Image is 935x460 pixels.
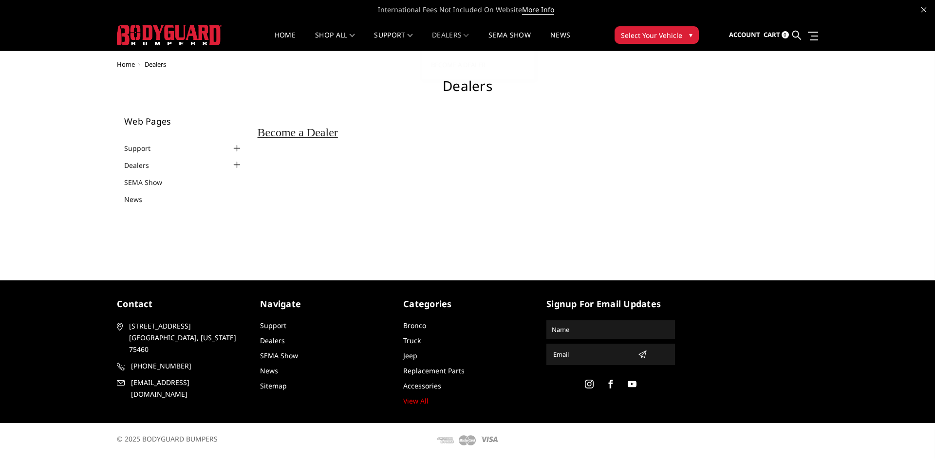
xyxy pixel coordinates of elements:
[374,32,412,51] a: Support
[117,78,818,102] h1: Dealers
[124,177,174,187] a: SEMA Show
[782,31,789,38] span: 0
[117,360,245,372] a: [PHONE_NUMBER]
[275,32,296,51] a: Home
[260,336,285,345] a: Dealers
[689,30,692,40] span: ▾
[403,366,465,375] a: Replacement Parts
[129,320,242,355] span: [STREET_ADDRESS] [GEOGRAPHIC_DATA], [US_STATE] 75460
[403,336,421,345] a: Truck
[615,26,699,44] button: Select Your Vehicle
[522,5,554,15] a: More Info
[729,22,760,48] a: Account
[546,297,675,311] h5: signup for email updates
[315,32,355,51] a: shop all
[117,60,135,69] a: Home
[258,129,338,138] a: Become a Dealer
[548,322,673,337] input: Name
[260,297,389,311] h5: Navigate
[764,22,789,48] a: Cart 0
[124,194,154,204] a: News
[550,32,570,51] a: News
[131,360,244,372] span: [PHONE_NUMBER]
[403,321,426,330] a: Bronco
[729,30,760,39] span: Account
[258,126,338,139] span: Become a Dealer
[145,60,166,69] span: Dealers
[403,396,429,405] a: View All
[117,297,245,311] h5: contact
[764,30,780,39] span: Cart
[124,143,163,153] a: Support
[124,160,161,170] a: Dealers
[621,30,682,40] span: Select Your Vehicle
[117,377,245,400] a: [EMAIL_ADDRESS][DOMAIN_NAME]
[403,297,532,311] h5: Categories
[260,366,278,375] a: News
[488,32,531,51] a: SEMA Show
[549,347,634,362] input: Email
[131,377,244,400] span: [EMAIL_ADDRESS][DOMAIN_NAME]
[124,117,243,126] h5: Web Pages
[260,351,298,360] a: SEMA Show
[403,351,417,360] a: Jeep
[432,32,469,51] a: Dealers
[117,434,218,443] span: © 2025 BODYGUARD BUMPERS
[260,321,286,330] a: Support
[426,55,530,74] a: Become a Dealer
[260,381,287,390] a: Sitemap
[117,25,222,45] img: BODYGUARD BUMPERS
[403,381,441,390] a: Accessories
